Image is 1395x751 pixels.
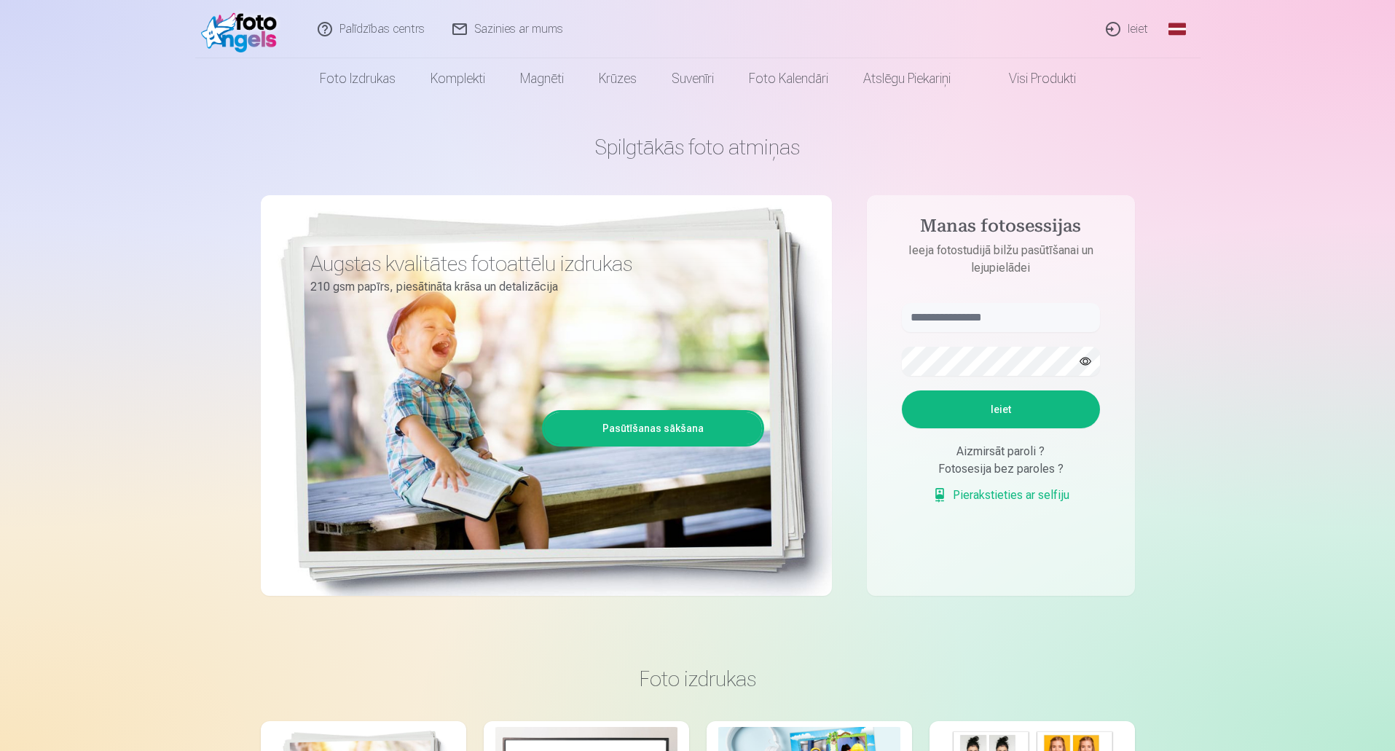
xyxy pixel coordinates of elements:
[581,58,654,99] a: Krūzes
[932,487,1069,504] a: Pierakstieties ar selfiju
[272,666,1123,692] h3: Foto izdrukas
[902,443,1100,460] div: Aizmirsāt paroli ?
[968,58,1093,99] a: Visi produkti
[654,58,731,99] a: Suvenīri
[413,58,503,99] a: Komplekti
[544,412,762,444] a: Pasūtīšanas sākšana
[503,58,581,99] a: Magnēti
[302,58,413,99] a: Foto izdrukas
[731,58,846,99] a: Foto kalendāri
[887,216,1115,242] h4: Manas fotosessijas
[887,242,1115,277] p: Ieeja fotostudijā bilžu pasūtīšanai un lejupielādei
[846,58,968,99] a: Atslēgu piekariņi
[261,134,1135,160] h1: Spilgtākās foto atmiņas
[201,6,285,52] img: /fa1
[310,251,753,277] h3: Augstas kvalitātes fotoattēlu izdrukas
[310,277,753,297] p: 210 gsm papīrs, piesātināta krāsa un detalizācija
[902,460,1100,478] div: Fotosesija bez paroles ?
[902,390,1100,428] button: Ieiet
